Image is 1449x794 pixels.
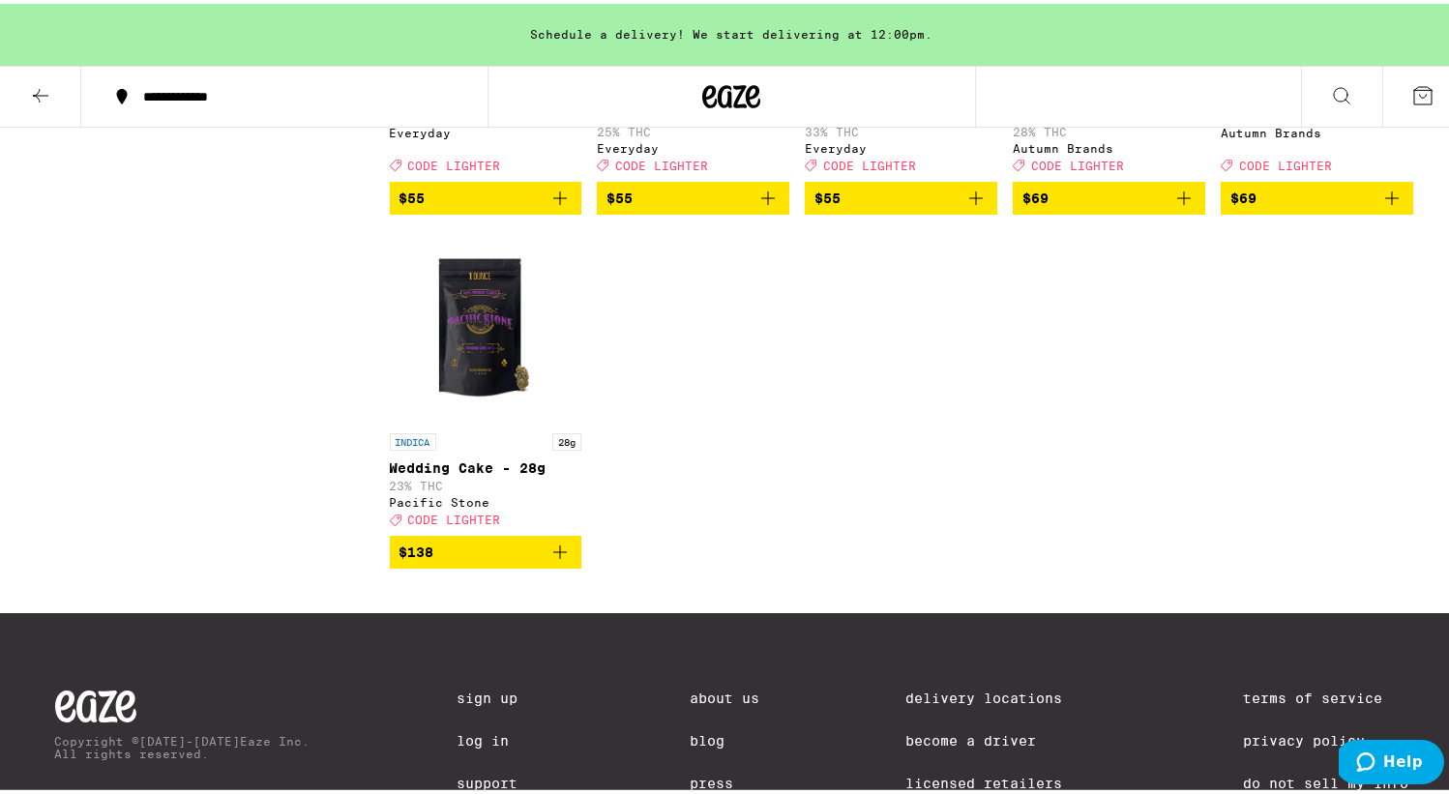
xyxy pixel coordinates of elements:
div: Everyday [390,123,582,135]
button: Add to bag [805,178,997,211]
iframe: Opens a widget where you can find more information [1339,736,1444,784]
span: CODE LIGHTER [1239,156,1332,168]
p: 28g [552,429,581,447]
a: Do Not Sell My Info [1244,772,1409,787]
div: Everyday [805,138,997,151]
p: 33% THC [805,122,997,134]
span: $55 [606,187,633,202]
a: Licensed Retailers [905,772,1097,787]
p: 25% THC [597,122,789,134]
img: Pacific Stone - Wedding Cake - 28g [390,226,582,420]
div: Autumn Brands [1221,123,1413,135]
span: $138 [399,541,434,556]
span: CODE LIGHTER [408,156,501,168]
div: Everyday [597,138,789,151]
span: $69 [1022,187,1049,202]
a: Terms of Service [1244,687,1409,702]
span: $55 [399,187,426,202]
span: CODE LIGHTER [408,510,501,522]
p: Copyright © [DATE]-[DATE] Eaze Inc. All rights reserved. [55,731,310,756]
a: Become a Driver [905,729,1097,745]
a: Support [457,772,544,787]
a: Press [690,772,759,787]
span: CODE LIGHTER [823,156,916,168]
p: Wedding Cake - 28g [390,456,582,472]
a: Open page for Wedding Cake - 28g from Pacific Stone [390,226,582,532]
div: Pacific Stone [390,492,582,505]
a: Sign Up [457,687,544,702]
button: Add to bag [1221,178,1413,211]
a: Privacy Policy [1244,729,1409,745]
button: Add to bag [390,532,582,565]
p: INDICA [390,429,436,447]
span: CODE LIGHTER [615,156,708,168]
a: Log In [457,729,544,745]
a: About Us [690,687,759,702]
p: 23% THC [390,476,582,488]
span: $69 [1230,187,1257,202]
button: Add to bag [1013,178,1205,211]
p: 28% THC [1013,122,1205,134]
a: Blog [690,729,759,745]
span: $55 [814,187,841,202]
div: Autumn Brands [1013,138,1205,151]
button: Add to bag [390,178,582,211]
button: Add to bag [597,178,789,211]
a: Delivery Locations [905,687,1097,702]
span: CODE LIGHTER [1031,156,1124,168]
